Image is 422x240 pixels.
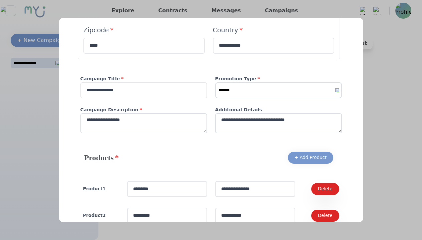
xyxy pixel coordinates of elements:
h4: Product 2 [83,212,119,219]
h4: Product 1 [83,186,119,192]
h4: Products [84,152,119,163]
div: Delete [318,212,333,219]
div: + Add Product [295,154,327,161]
h4: Campaign Title [80,75,207,82]
div: Delete [318,186,333,192]
button: + Add Product [288,152,333,164]
h4: Country [213,26,334,35]
h4: Campaign Description [80,106,207,113]
h4: Additional Details [215,106,342,113]
h4: Promotion Type [215,75,342,82]
h4: Zipcode [83,26,205,35]
button: Delete [311,183,339,195]
button: Delete [311,210,339,222]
